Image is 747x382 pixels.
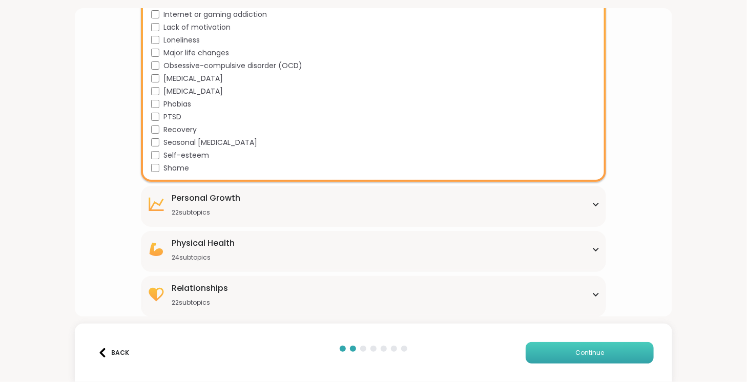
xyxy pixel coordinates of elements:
[163,112,181,122] span: PTSD
[172,299,228,307] div: 22 subtopics
[163,73,223,84] span: [MEDICAL_DATA]
[163,150,209,161] span: Self-esteem
[163,22,231,33] span: Lack of motivation
[163,163,189,174] span: Shame
[172,192,240,204] div: Personal Growth
[163,99,191,110] span: Phobias
[163,137,257,148] span: Seasonal [MEDICAL_DATA]
[163,60,302,71] span: Obsessive-compulsive disorder (OCD)
[163,48,229,58] span: Major life changes
[163,9,267,20] span: Internet or gaming addiction
[163,124,197,135] span: Recovery
[93,342,134,364] button: Back
[163,86,223,97] span: [MEDICAL_DATA]
[526,342,654,364] button: Continue
[172,237,235,249] div: Physical Health
[575,348,604,357] span: Continue
[98,348,129,357] div: Back
[172,282,228,294] div: Relationships
[172,253,235,262] div: 24 subtopics
[163,35,200,46] span: Loneliness
[172,208,240,217] div: 22 subtopics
